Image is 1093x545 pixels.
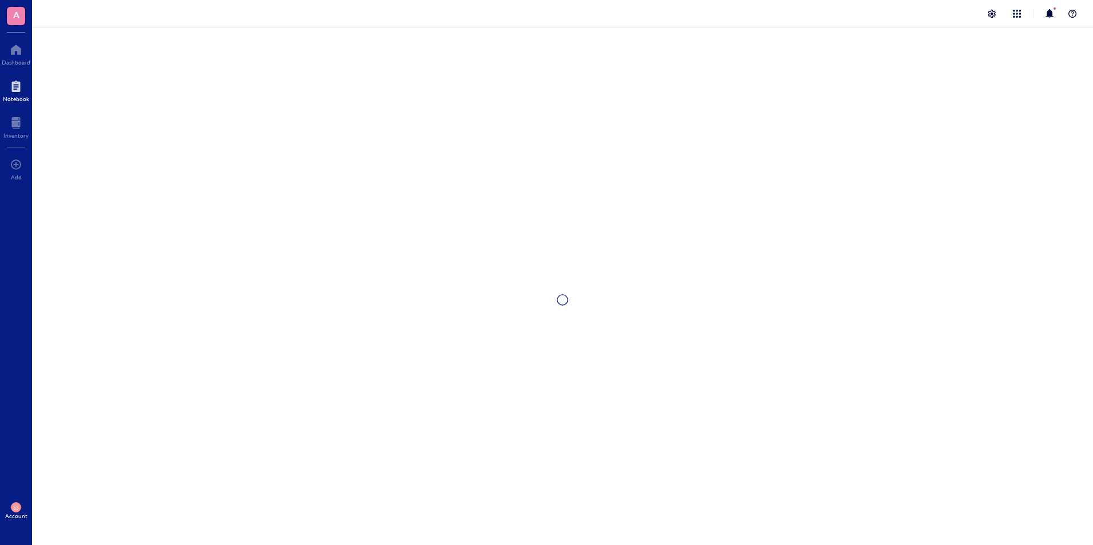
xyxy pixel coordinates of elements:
[11,174,22,181] div: Add
[5,512,27,519] div: Account
[2,59,30,66] div: Dashboard
[3,114,29,139] a: Inventory
[3,77,29,102] a: Notebook
[3,132,29,139] div: Inventory
[13,504,18,511] span: SS
[3,95,29,102] div: Notebook
[2,41,30,66] a: Dashboard
[13,7,19,22] span: A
